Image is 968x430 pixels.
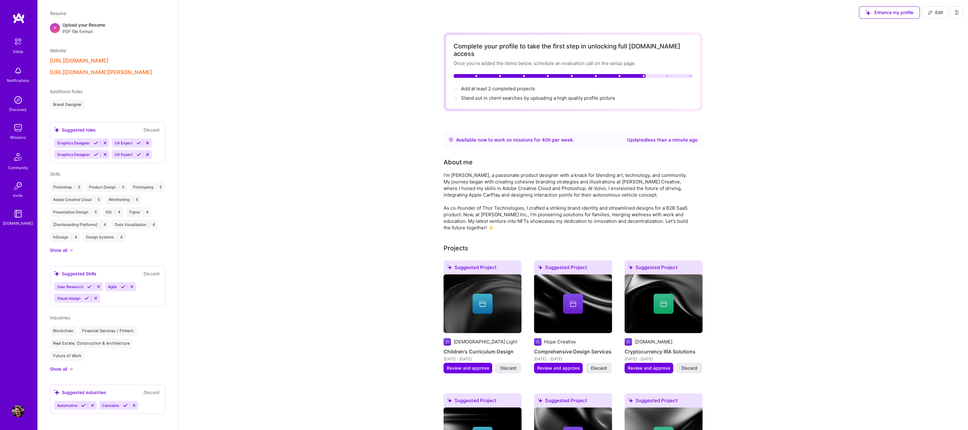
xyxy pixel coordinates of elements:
[50,171,60,177] span: Skills
[534,356,612,362] div: [DATE] - [DATE]
[121,284,125,289] i: Accept
[50,247,67,253] div: Show all
[54,271,59,276] i: icon SuggestedTeams
[625,274,703,333] img: cover
[50,11,66,16] span: Resume
[50,351,85,361] div: Future of Work
[142,210,144,215] span: |
[538,265,543,270] i: icon SuggestedTeams
[102,403,119,408] span: Cannabis
[461,95,615,101] div: Stand out in client searches by uploading a high quality profile picture
[500,365,516,371] span: Discard
[114,210,115,215] span: |
[57,296,81,301] span: Visual design
[50,366,67,372] div: Show all
[534,347,612,356] h4: Comprehensive Design Services
[50,69,152,76] button: [URL][DOMAIN_NAME][PERSON_NAME]
[83,232,126,242] div: Design Systems 4
[132,197,133,202] span: |
[625,338,632,346] img: Company logo
[50,232,80,242] div: InDesign 4
[54,270,96,277] div: Suggested Skills
[62,22,105,35] div: Upload your Resume
[50,48,66,53] span: Website
[3,220,33,227] div: [DOMAIN_NAME]
[50,57,108,64] button: [URL][DOMAIN_NAME]
[81,403,86,408] i: Accept
[142,270,161,277] button: Discard
[94,197,95,202] span: |
[12,122,24,134] img: teamwork
[538,398,543,403] i: icon SuggestedTeams
[627,136,698,144] div: Updated less than a minute ago
[447,265,452,270] i: icon SuggestedTeams
[57,152,90,157] span: Graphics Designer
[57,284,83,289] span: User Research
[116,235,118,240] span: |
[454,338,517,345] div: [DEMOGRAPHIC_DATA] Light
[625,356,703,362] div: [DATE] - [DATE]
[449,137,454,142] img: Availability
[96,284,101,289] i: Reject
[108,284,117,289] span: Agile
[50,89,82,94] span: Additional Roles
[79,326,137,336] div: Financial Services / Fintech
[628,365,670,371] span: Review and approve
[444,157,473,167] div: About me
[50,315,70,320] span: Industries
[112,220,158,230] div: Data Visualization 4
[74,185,76,190] span: |
[447,365,489,371] span: Review and approve
[12,65,24,77] img: bell
[57,403,77,408] span: Automotive
[93,296,98,301] i: Reject
[156,185,157,190] span: |
[54,390,59,395] i: icon SuggestedTeams
[102,207,124,217] div: iOS 4
[534,393,612,410] div: Suggested Project
[123,403,128,408] i: Accept
[50,182,83,192] div: Photoshop 5
[12,35,25,48] img: setup
[444,393,522,410] div: Suggested Project
[103,141,107,145] i: Reject
[13,192,23,199] div: Invite
[628,398,633,403] i: icon SuggestedTeams
[7,77,29,84] div: Notifications
[11,134,26,141] div: Missions
[13,48,23,55] div: Setup
[444,172,693,231] div: I'm [PERSON_NAME], a passionate product designer with a knack for blending art, technology, and c...
[866,10,871,15] i: icon SuggestedTeams
[136,152,141,157] i: Accept
[84,296,89,301] i: Accept
[456,136,574,144] div: Available now to work on missions for h per week .
[87,284,92,289] i: Accept
[115,152,133,157] span: UX Expert
[444,347,522,356] h4: Children's Curriculum Design
[145,141,150,145] i: Reject
[106,195,141,205] div: Wireframing 5
[625,260,703,277] div: Suggested Project
[130,284,134,289] i: Reject
[142,126,161,133] button: Discard
[94,141,98,145] i: Accept
[447,398,452,403] i: icon SuggestedTeams
[54,127,96,133] div: Suggested roles
[12,94,24,106] img: discovery
[142,389,161,396] button: Discard
[100,222,101,227] span: |
[103,152,107,157] i: Reject
[461,86,535,92] span: Add at least 2 completed projects
[90,403,95,408] i: Reject
[145,152,150,157] i: Reject
[12,12,25,24] img: logo
[53,24,57,31] span: +
[62,28,105,35] span: PDF file format
[91,210,92,215] span: |
[625,393,703,410] div: Suggested Project
[86,182,127,192] div: Product Design 5
[11,149,26,164] img: Community
[130,182,165,192] div: Prototyping 5
[50,195,103,205] div: Adobe Creative Cloud 5
[149,222,150,227] span: |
